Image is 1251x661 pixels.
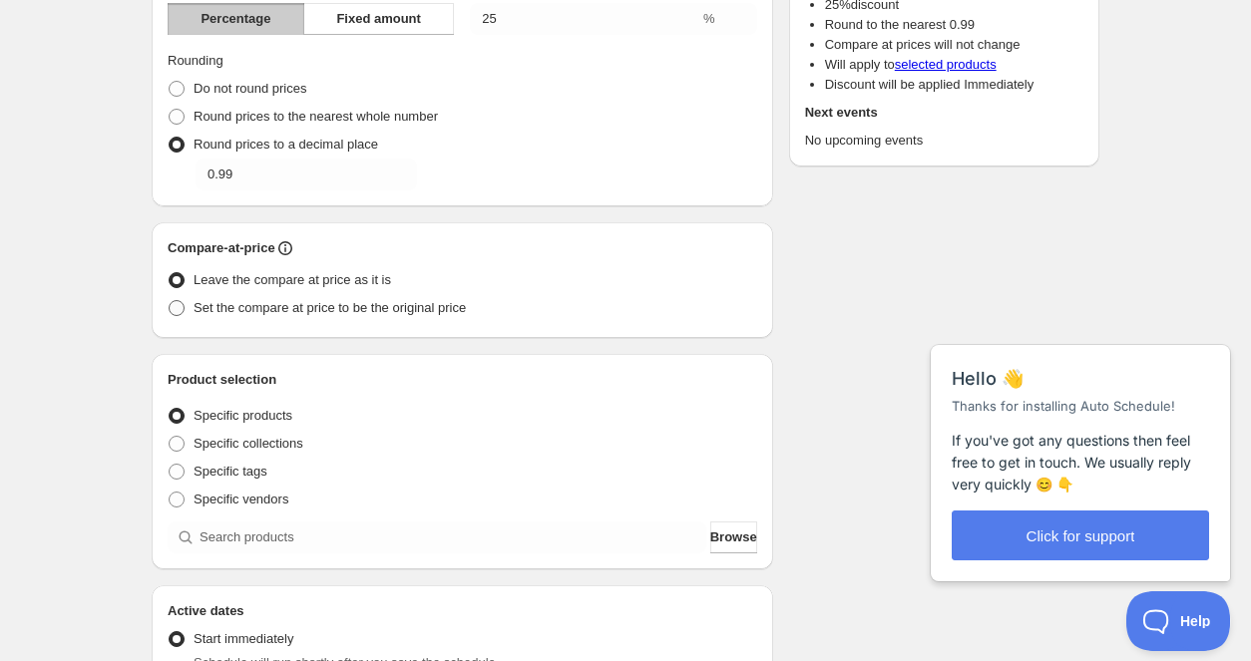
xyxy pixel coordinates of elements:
[194,631,293,646] span: Start immediately
[825,55,1083,75] li: Will apply to
[194,81,306,96] span: Do not round prices
[336,9,421,29] span: Fixed amount
[710,521,757,553] button: Browse
[895,57,997,72] a: selected products
[303,3,454,35] button: Fixed amount
[194,464,267,479] span: Specific tags
[168,53,223,68] span: Rounding
[805,131,1083,151] p: No upcoming events
[825,35,1083,55] li: Compare at prices will not change
[194,137,378,152] span: Round prices to a decimal place
[805,103,1083,123] h2: Next events
[194,272,391,287] span: Leave the compare at price as it is
[194,436,303,451] span: Specific collections
[168,601,757,621] h2: Active dates
[710,527,757,547] span: Browse
[1126,591,1231,651] iframe: Help Scout Beacon - Open
[194,109,438,124] span: Round prices to the nearest whole number
[194,408,292,423] span: Specific products
[168,238,275,258] h2: Compare-at-price
[168,370,757,390] h2: Product selection
[194,300,466,315] span: Set the compare at price to be the original price
[201,9,270,29] span: Percentage
[168,3,304,35] button: Percentage
[194,492,288,506] span: Specific vendors
[703,11,715,26] span: %
[825,15,1083,35] li: Round to the nearest 0.99
[200,521,706,553] input: Search products
[921,295,1242,591] iframe: Help Scout Beacon - Messages and Notifications
[825,75,1083,95] li: Discount will be applied Immediately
